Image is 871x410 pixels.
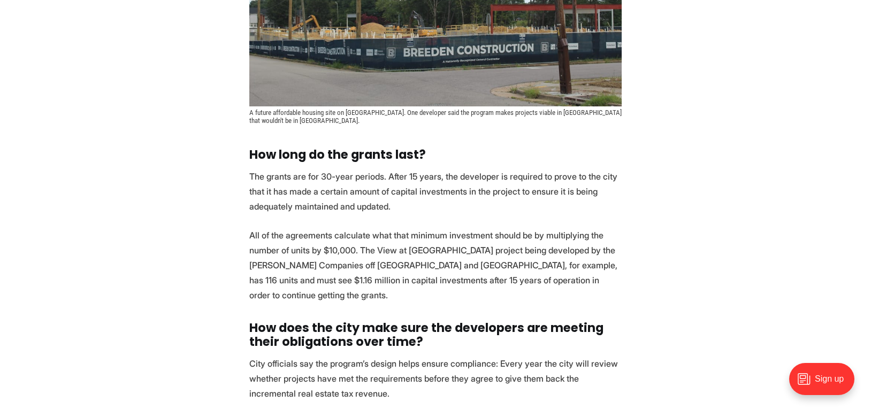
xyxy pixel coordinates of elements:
strong: How does the city make sure the developers are meeting their obligations over time? [249,319,603,350]
strong: How long do the grants last? [249,146,426,163]
p: City officials say the program’s design helps ensure compliance: Every year the city will review ... [249,356,622,401]
p: All of the agreements calculate what that minimum investment should be by multiplying the number ... [249,228,622,303]
p: The grants are for 30-year periods. After 15 years, the developer is required to prove to the cit... [249,169,622,214]
span: A future affordable housing site on [GEOGRAPHIC_DATA]. One developer said the program makes proje... [249,109,623,125]
iframe: portal-trigger [780,358,871,410]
